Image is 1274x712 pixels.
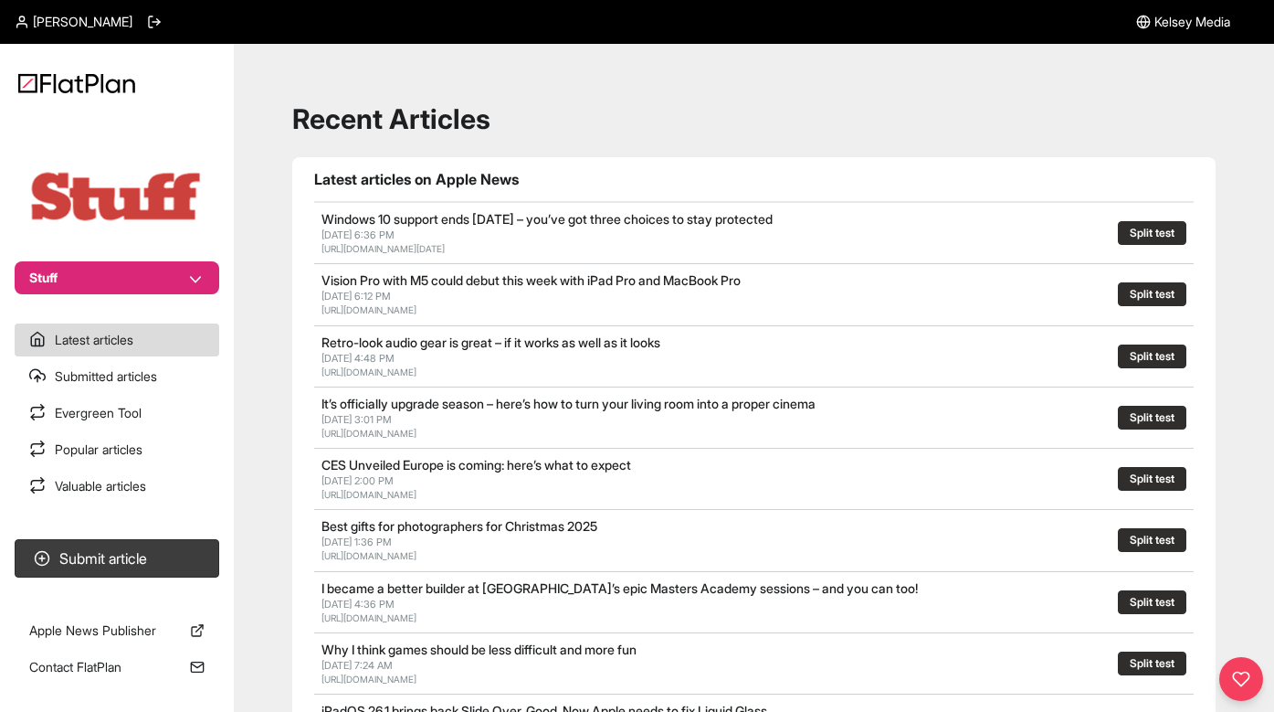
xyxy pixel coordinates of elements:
[321,580,918,596] a: I became a better builder at [GEOGRAPHIC_DATA]’s epic Masters Academy sessions – and you can too!
[321,659,393,672] span: [DATE] 7:24 AM
[1118,467,1186,491] button: Split test
[321,413,392,426] span: [DATE] 3:01 PM
[321,598,395,611] span: [DATE] 4:36 PM
[321,335,660,350] a: Retro-look audio gear is great – if it works as well as it looks
[321,367,416,377] a: [URL][DOMAIN_NAME]
[321,211,773,227] a: Windows 10 support ends [DATE] – you’ve got three choices to stay protected
[1118,345,1186,368] button: Split test
[1118,221,1186,245] button: Split test
[321,428,416,439] a: [URL][DOMAIN_NAME]
[15,614,219,647] a: Apple News Publisher
[321,489,416,500] a: [URL][DOMAIN_NAME]
[321,474,394,487] span: [DATE] 2:00 PM
[1118,528,1186,552] button: Split test
[26,168,208,225] img: Publication Logo
[1118,652,1186,675] button: Split test
[15,539,219,578] button: Submit article
[15,13,132,31] a: [PERSON_NAME]
[33,13,132,31] span: [PERSON_NAME]
[292,102,1216,135] h1: Recent Articles
[1118,590,1186,614] button: Split test
[321,674,416,685] a: [URL][DOMAIN_NAME]
[1118,282,1186,306] button: Split test
[321,612,416,623] a: [URL][DOMAIN_NAME]
[1118,406,1186,430] button: Split test
[321,304,416,315] a: [URL][DOMAIN_NAME]
[321,290,391,303] span: [DATE] 6:12 PM
[15,397,219,430] a: Evergreen Tool
[15,433,219,466] a: Popular articles
[321,243,445,254] a: [URL][DOMAIN_NAME][DATE]
[321,352,395,365] span: [DATE] 4:48 PM
[1154,13,1230,31] span: Kelsey Media
[314,168,1194,190] h1: Latest articles on Apple News
[321,396,816,411] a: It’s officially upgrade season – here’s how to turn your living room into a proper cinema
[321,550,416,561] a: [URL][DOMAIN_NAME]
[321,518,597,534] a: Best gifts for photographers for Christmas 2025
[321,642,637,657] a: Why I think games should be less difficult and more fun
[321,272,741,288] a: Vision Pro with M5 could debut this week with iPad Pro and MacBook Pro
[15,324,219,356] a: Latest articles
[321,228,395,241] span: [DATE] 6:36 PM
[321,536,392,548] span: [DATE] 1:36 PM
[15,651,219,684] a: Contact FlatPlan
[15,360,219,393] a: Submitted articles
[18,73,135,93] img: Logo
[321,457,631,473] a: CES Unveiled Europe is coming: here’s what to expect
[15,470,219,503] a: Valuable articles
[15,261,219,294] button: Stuff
